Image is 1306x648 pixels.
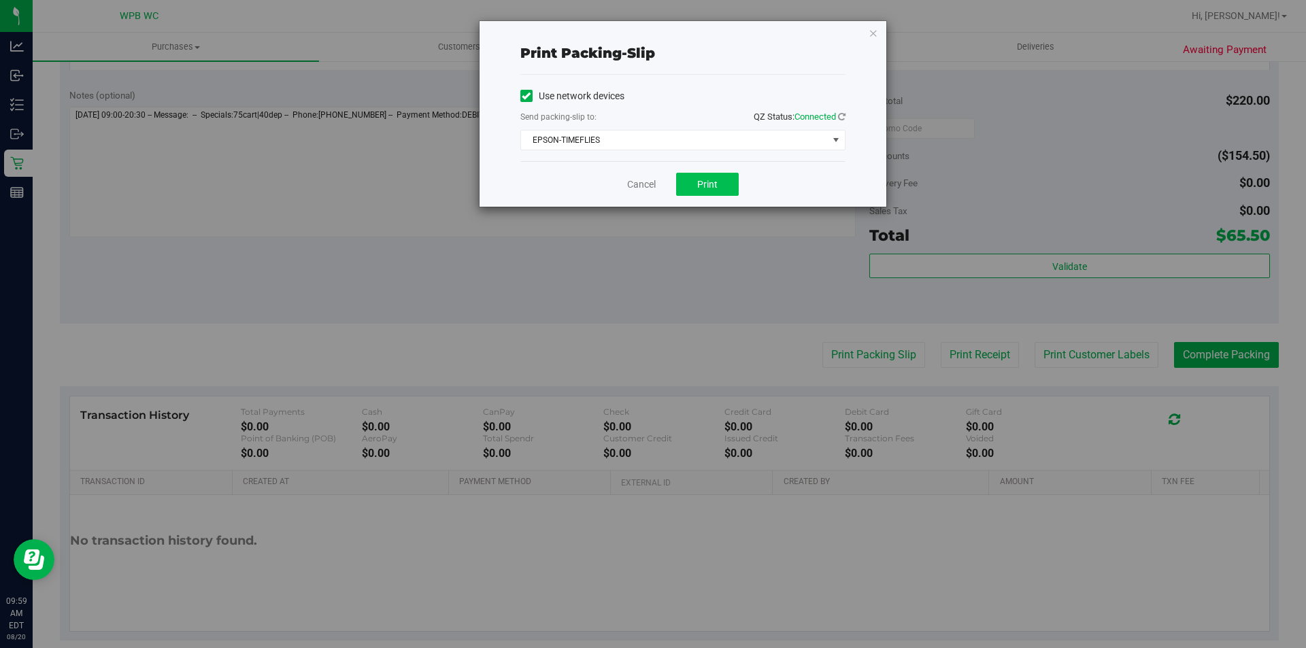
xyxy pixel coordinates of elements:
label: Use network devices [520,89,624,103]
span: Print [697,179,718,190]
span: select [827,131,844,150]
a: Cancel [627,177,656,192]
label: Send packing-slip to: [520,111,597,123]
span: EPSON-TIMEFLIES [521,131,828,150]
button: Print [676,173,739,196]
span: QZ Status: [754,112,845,122]
span: Connected [794,112,836,122]
span: Print packing-slip [520,45,655,61]
iframe: Resource center [14,539,54,580]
